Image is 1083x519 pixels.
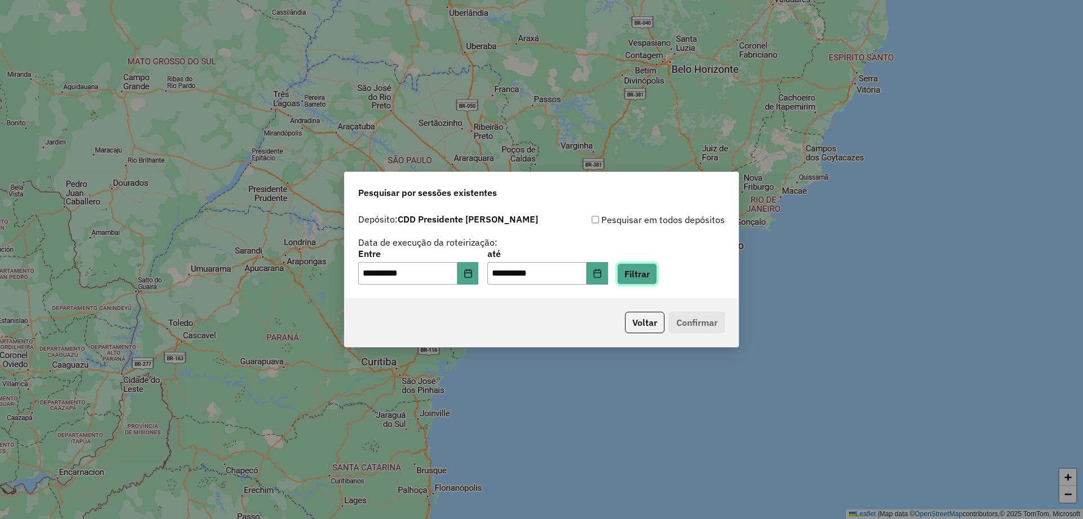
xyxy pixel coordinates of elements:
label: Data de execução da roteirização: [358,235,498,249]
label: até [487,247,607,260]
button: Choose Date [587,262,608,285]
button: Voltar [625,312,664,333]
button: Choose Date [457,262,479,285]
div: Pesquisar em todos depósitos [541,213,725,226]
span: Pesquisar por sessões existentes [358,186,497,199]
label: Entre [358,247,478,260]
label: Depósito: [358,212,538,226]
button: Filtrar [617,263,657,285]
strong: CDD Presidente [PERSON_NAME] [398,213,538,225]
